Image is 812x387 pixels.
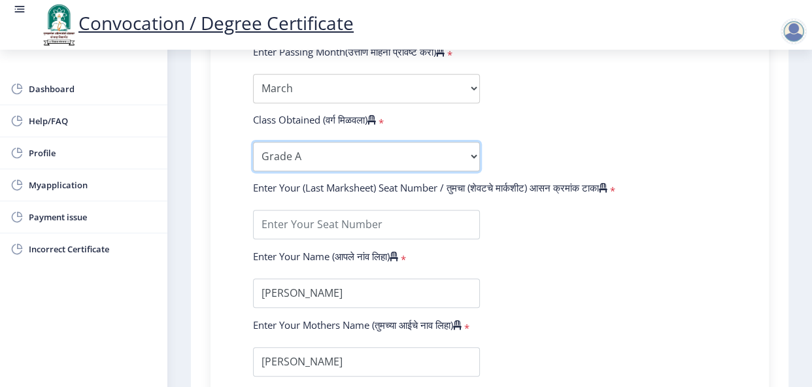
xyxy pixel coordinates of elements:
input: Enter Your Name [253,278,480,308]
label: Enter Passing Month(उत्तीर्ण महिना प्रविष्ट करा) [253,45,445,58]
label: Class Obtained (वर्ग मिळवला) [253,113,376,126]
span: Myapplication [29,177,157,193]
span: Profile [29,145,157,161]
img: logo [39,3,78,47]
span: Incorrect Certificate [29,241,157,257]
input: Enter Your Mothers Name [253,347,480,377]
input: Enter Your Seat Number [253,210,480,239]
label: Enter Your Mothers Name (तुमच्या आईचे नाव लिहा) [253,318,462,331]
a: Convocation / Degree Certificate [39,10,354,35]
span: Help/FAQ [29,113,157,129]
span: Payment issue [29,209,157,225]
span: Dashboard [29,81,157,97]
label: Enter Your Name (आपले नांव लिहा) [253,250,398,263]
label: Enter Your (Last Marksheet) Seat Number / तुमचा (शेवटचे मार्कशीट) आसन क्रमांक टाका [253,181,607,194]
